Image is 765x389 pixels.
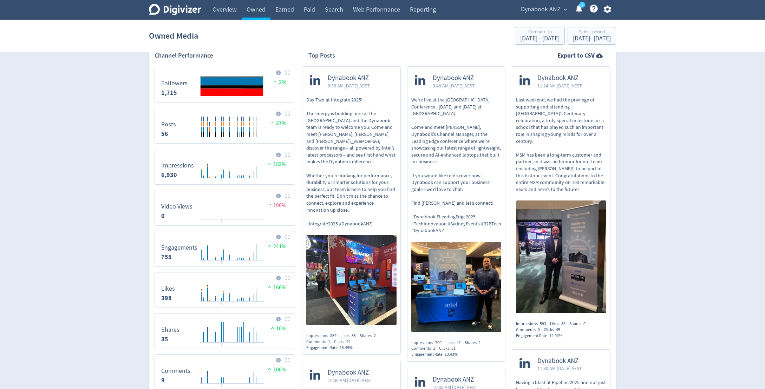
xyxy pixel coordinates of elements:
span: 9:38 AM [DATE] AEST [328,82,370,89]
strong: 9 [161,376,165,384]
img: positive-performance.svg [269,325,276,330]
text: 1 [581,2,583,7]
svg: Comments 9 [158,357,292,387]
svg: Engagements 755 [158,234,292,264]
svg: Followers 0 [158,70,292,99]
p: Last weekend, we had the privilege of supporting and attending [GEOGRAPHIC_DATA]’s Centenary cele... [516,97,606,193]
div: Comments [306,339,334,345]
text: 11/08 [217,140,226,145]
p: Day Two at Integrate 2025! The energy is building here at the [GEOGRAPHIC_DATA] and the Dynabook ... [306,97,397,227]
div: Shares [360,333,380,339]
img: https://media.cf.digivizer.com/images/linkedin-62015011-urn:li:share:7357920210856669186-6e397738... [411,242,502,332]
span: 166% [266,284,286,291]
span: Dynabook ANZ [433,74,475,82]
div: Likes [550,321,569,327]
strong: 1,715 [161,88,177,97]
img: positive-performance.svg [266,284,273,289]
strong: Export to CSV [557,51,595,60]
div: Shares [569,321,589,327]
span: 0 [538,327,540,332]
span: expand_more [562,6,569,13]
a: Dynabook ANZ9:38 AM [DATE] AESTDay Two at Integrate 2025! The energy is building here at the [GEO... [302,67,400,327]
span: Dynabook ANZ [328,369,372,377]
h1: Owned Media [149,25,198,47]
h2: Top Posts [308,51,335,60]
dt: Comments [161,367,190,375]
span: Dynabook ANZ [537,74,582,82]
text: 11/08 [217,222,226,227]
dt: Likes [161,285,175,293]
span: Dynabook ANZ [433,376,477,384]
div: Engagement Rate [306,345,357,351]
div: Clicks [334,339,354,345]
span: 593 [540,321,546,327]
img: Placeholder [285,317,290,321]
a: 1 [579,2,585,8]
img: Placeholder [285,358,290,362]
span: 41 [457,340,461,345]
span: 11:24 AM [DATE] AEST [537,82,582,89]
dt: Impressions [161,161,194,170]
span: 183% [266,161,286,168]
div: Select period [573,29,611,35]
h2: Channel Performance [155,51,295,60]
span: 51 [451,345,456,351]
button: Compare to[DATE] - [DATE] [515,27,565,45]
dt: Shares [161,326,179,334]
strong: 6,930 [161,171,177,179]
text: 11/08 [217,263,226,268]
a: Dynabook ANZ11:24 AM [DATE] AESTLast weekend, we had the privilege of supporting and attending [G... [512,67,610,315]
div: Comments [516,327,544,333]
img: positive-performance.svg [266,243,273,248]
dt: Video Views [161,203,192,211]
span: 15.49% [340,345,353,350]
span: Dynabook ANZ [521,4,561,15]
span: 1 [479,340,481,345]
span: 700 [435,340,442,345]
img: Placeholder [285,276,290,280]
span: Dynabook ANZ [328,74,370,82]
div: Impressions [411,340,445,346]
img: Placeholder [285,235,290,239]
div: Impressions [306,333,340,339]
dt: Engagements [161,244,197,252]
img: Placeholder [285,193,290,198]
strong: 0 [161,212,165,220]
span: 13.43% [445,351,458,357]
a: Dynabook ANZ9:48 AM [DATE] AESTWe’re live at the [GEOGRAPHIC_DATA] Conference - [DATE] and [DATE]... [407,67,505,334]
div: Clicks [439,345,459,351]
text: 11/08 [217,345,226,350]
span: 839 [330,333,336,338]
dt: Followers [161,79,188,87]
strong: 56 [161,130,168,138]
img: https://media.cf.digivizer.com/images/linkedin-62015011-urn:li:share:7366615147341107200-de178551... [306,235,397,325]
img: positive-performance.svg [266,161,273,166]
div: Likes [340,333,360,339]
span: 10:00 AM [DATE] AEST [328,377,372,384]
span: 11:30 AM [DATE] AEST [537,365,582,372]
img: positive-performance.svg [269,120,276,125]
div: Comments [411,345,439,351]
p: We’re live at the [GEOGRAPHIC_DATA] Conference - [DATE] and [DATE] at [GEOGRAPHIC_DATA]. Come and... [411,97,502,234]
button: Select period[DATE]- [DATE] [568,27,616,45]
button: Dynabook ANZ [518,4,569,15]
span: 14.00% [549,333,562,338]
span: 0 [583,321,586,327]
span: 45 [556,327,560,332]
span: 35 [352,333,356,338]
div: Compare to [520,29,560,35]
text: 25/08 [246,263,255,268]
span: 2% [272,79,286,86]
text: 11/08 [217,304,226,309]
div: Engagement Rate [516,333,566,339]
svg: Posts 56 [158,111,292,140]
dt: Posts [161,120,176,128]
div: [DATE] - [DATE] [573,35,611,42]
text: 25/08 [246,181,255,186]
strong: 35 [161,335,168,343]
img: positive-performance.svg [272,79,279,84]
svg: Impressions 6,930 [158,152,292,182]
div: Clicks [544,327,564,333]
div: Engagement Rate [411,351,462,357]
strong: 755 [161,253,172,261]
